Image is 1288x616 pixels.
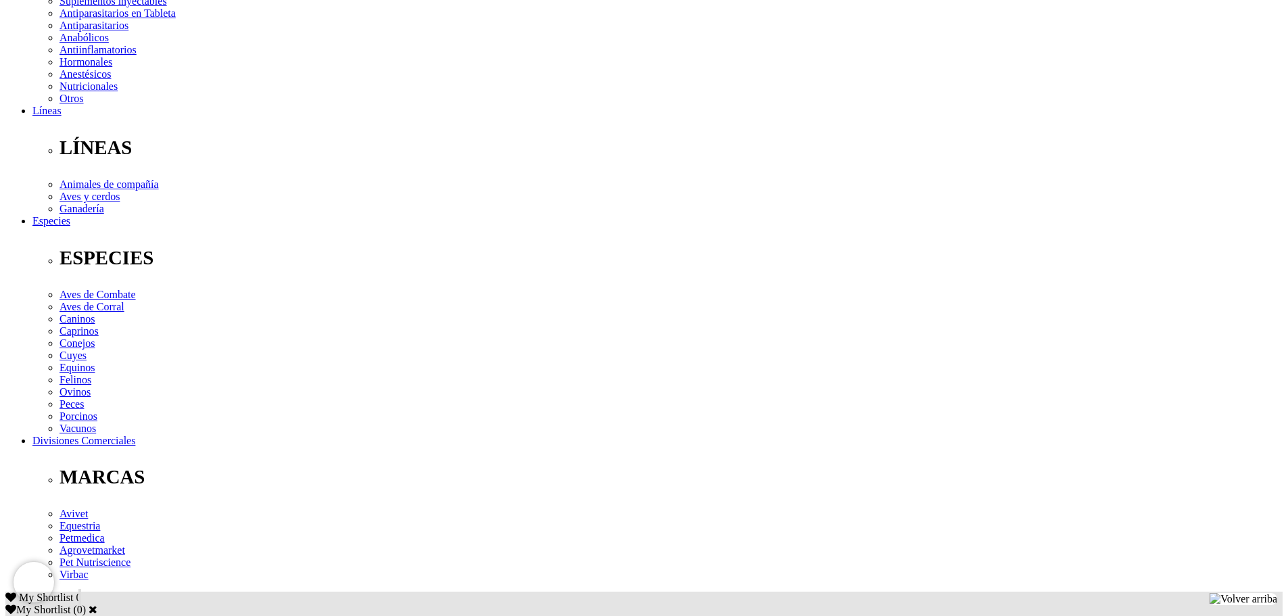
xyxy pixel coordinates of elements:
label: My Shortlist [5,604,70,615]
p: ESPECIES [59,247,1283,269]
a: Agrovetmarket [59,544,125,556]
a: Cuyes [59,350,87,361]
a: Equestria [59,520,100,531]
a: Anestésicos [59,68,111,80]
a: Caninos [59,313,95,325]
a: Pet Nutriscience [59,556,130,568]
a: Especies [32,215,70,227]
a: Ganadería [59,203,104,214]
p: LÍNEAS [59,137,1283,159]
a: Otros [59,93,84,104]
a: Aves de Corral [59,301,124,312]
a: Equinos [59,362,95,373]
a: Peces [59,398,84,410]
a: Antiparasitarios [59,20,128,31]
a: Caprinos [59,325,99,337]
a: Divisiones Comerciales [32,435,135,446]
iframe: Brevo live chat [14,562,54,602]
p: MARCAS [59,466,1283,488]
a: Virbac [59,569,89,580]
a: Antiparasitarios en Tableta [59,7,176,19]
a: Nutricionales [59,80,118,92]
a: Conejos [59,337,95,349]
a: Hormonales [59,56,112,68]
a: Porcinos [59,410,97,422]
span: ( ) [73,604,86,615]
a: Líneas [32,105,62,116]
a: Anabólicos [59,32,109,43]
a: Cerrar [89,604,97,615]
a: Antiinflamatorios [59,44,137,55]
a: Avivet [59,508,88,519]
a: Ovinos [59,386,91,398]
a: Petmedica [59,532,105,544]
a: Felinos [59,374,91,385]
label: 0 [77,604,82,615]
a: Vacunos [59,423,96,434]
a: Aves y cerdos [59,191,120,202]
a: Aves de Combate [59,289,136,300]
span: 0 [76,592,81,603]
img: Volver arriba [1210,593,1277,605]
a: Animales de compañía [59,179,159,190]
